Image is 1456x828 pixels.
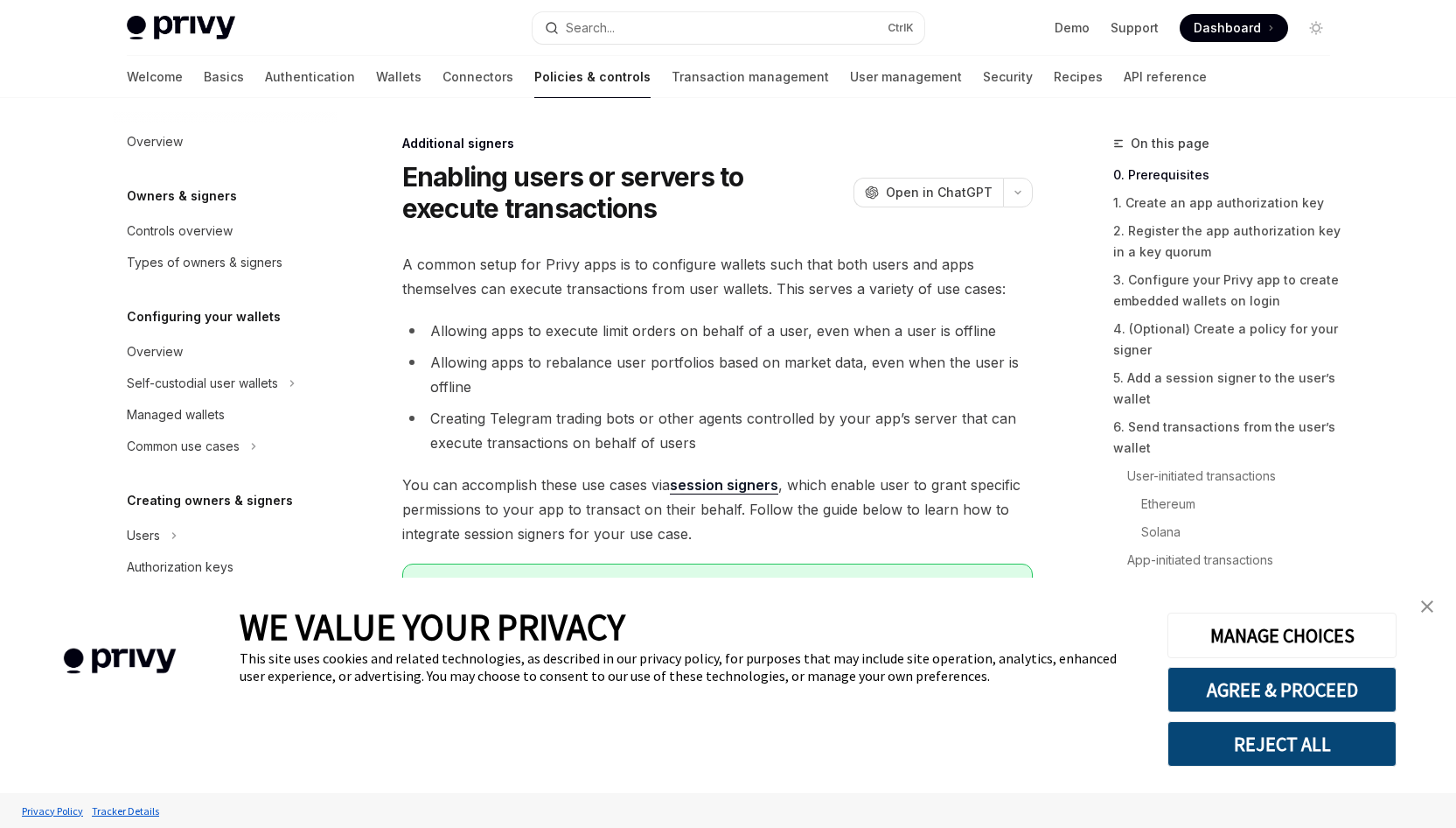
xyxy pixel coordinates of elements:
a: API reference [1124,56,1207,98]
a: Welcome [127,56,183,98]
a: 3. Configure your Privy app to create embedded wallets on login [1113,266,1344,315]
a: 2. Register the app authorization key in a key quorum [1113,217,1344,266]
a: session signers [670,476,778,495]
a: Tracker Details [87,796,164,826]
h1: Enabling users or servers to execute transactions [402,161,846,224]
a: Controls overview [113,215,337,247]
button: Toggle Common use cases section [113,431,337,462]
img: company logo [26,623,213,699]
a: Basics [204,56,244,98]
span: Open in ChatGPT [886,184,993,201]
div: Types of owners & signers [127,252,282,273]
a: 5. Add a session signer to the user’s wallet [1113,364,1344,413]
a: Wallets [376,56,421,98]
button: Toggle dark mode [1302,14,1330,42]
div: Authorization keys [127,557,233,578]
h5: Owners & signers [127,186,237,207]
div: Additional signers [402,135,1033,152]
img: light logo [127,16,235,40]
h5: Creating owners & signers [127,490,293,511]
a: Connectors [442,56,513,98]
div: Common use cases [127,436,240,457]
span: You can accomplish these use cases via , which enable user to grant specific permissions to your ... [402,473,1033,546]
button: Open search [533,12,924,44]
a: 6. Send transactions from the user’s wallet [1113,413,1344,462]
a: Demo [1055,19,1090,37]
a: Managed wallets [113,399,337,431]
button: Toggle Self-custodial user wallets section [113,368,337,399]
a: 1. Create an app authorization key [1113,189,1344,217]
a: 4. (Optional) Create a policy for your signer [1113,315,1344,364]
a: App-initiated transactions [1113,546,1344,574]
a: Ethereum [1113,490,1344,518]
a: Policies & controls [534,56,651,98]
div: Managed wallets [127,404,225,425]
a: Overview [113,336,337,368]
li: Creating Telegram trading bots or other agents controlled by your app’s server that can execute t... [402,406,1033,455]
button: Open in ChatGPT [853,178,1003,207]
img: close banner [1421,600,1433,613]
div: Overview [127,131,183,152]
div: Controls overview [127,221,233,242]
span: A common setup for Privy apps is to configure wallets such that both users and apps themselves ca... [402,252,1033,301]
a: Overview [113,126,337,158]
a: Transaction management [672,56,829,98]
a: Privacy Policy [17,796,87,826]
span: On this page [1131,133,1209,154]
a: close banner [1410,589,1445,624]
li: Allowing apps to execute limit orders on behalf of a user, even when a user is offline [402,319,1033,343]
a: Solana [1113,518,1344,546]
a: Support [1111,19,1159,37]
span: Dashboard [1194,19,1261,37]
a: User management [850,56,962,98]
div: This site uses cookies and related technologies, as described in our privacy policy, for purposes... [240,649,1141,684]
a: Types of owners & signers [113,247,337,278]
span: Ctrl K [888,21,914,35]
a: User-initiated transactions [1113,462,1344,490]
li: Allowing apps to rebalance user portfolios based on market data, even when the user is offline [402,350,1033,399]
div: Overview [127,341,183,362]
h5: Configuring your wallets [127,306,281,327]
a: Dashboard [1180,14,1288,42]
span: WE VALUE YOUR PRIVACY [240,604,625,649]
a: 0. Prerequisites [1113,161,1344,189]
a: Authentication [265,56,355,98]
button: AGREE & PROCEED [1167,667,1397,712]
a: Authorization keys [113,551,337,583]
div: Self-custodial user wallets [127,373,278,394]
button: REJECT ALL [1167,721,1397,767]
a: Security [983,56,1033,98]
div: Users [127,525,160,546]
a: Recipes [1054,56,1103,98]
button: Toggle Users section [113,520,337,551]
div: Search... [566,18,615,39]
button: MANAGE CHOICES [1167,613,1397,658]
